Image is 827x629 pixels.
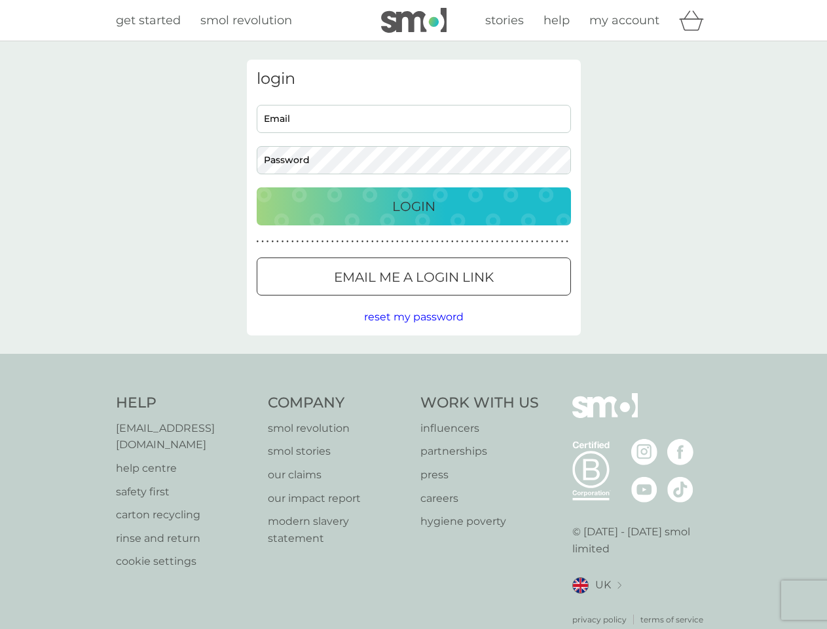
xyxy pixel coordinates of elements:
[346,238,349,245] p: ●
[589,11,659,30] a: my account
[667,476,693,503] img: visit the smol Tiktok page
[392,196,435,217] p: Login
[521,238,524,245] p: ●
[486,238,488,245] p: ●
[511,238,513,245] p: ●
[485,13,524,28] span: stories
[461,238,464,245] p: ●
[116,420,255,453] a: [EMAIL_ADDRESS][DOMAIN_NAME]
[257,257,571,295] button: Email me a login link
[396,238,399,245] p: ●
[331,238,334,245] p: ●
[426,238,429,245] p: ●
[268,420,407,437] a: smol revolution
[311,238,314,245] p: ●
[377,238,379,245] p: ●
[420,467,539,484] a: press
[257,238,259,245] p: ●
[116,530,255,547] a: rinse and return
[566,238,568,245] p: ●
[551,238,553,245] p: ●
[334,267,494,288] p: Email me a login link
[268,490,407,507] a: our impact report
[679,7,712,33] div: basket
[116,553,255,570] a: cookie settings
[420,513,539,530] a: hygiene poverty
[411,238,414,245] p: ●
[366,238,369,245] p: ●
[589,13,659,28] span: my account
[401,238,404,245] p: ●
[496,238,499,245] p: ●
[326,238,329,245] p: ●
[667,439,693,465] img: visit the smol Facebook page
[364,309,464,326] button: reset my password
[541,238,543,245] p: ●
[381,238,384,245] p: ●
[506,238,509,245] p: ●
[268,467,407,484] a: our claims
[501,238,504,245] p: ●
[572,613,627,626] a: privacy policy
[485,11,524,30] a: stories
[386,238,389,245] p: ●
[286,238,289,245] p: ●
[441,238,444,245] p: ●
[420,490,539,507] a: careers
[436,238,439,245] p: ●
[420,393,539,413] h4: Work With Us
[337,238,339,245] p: ●
[595,577,611,594] span: UK
[491,238,494,245] p: ●
[116,13,181,28] span: get started
[268,443,407,460] a: smol stories
[276,238,279,245] p: ●
[301,238,304,245] p: ●
[431,238,433,245] p: ●
[200,11,292,30] a: smol revolution
[420,443,539,460] a: partnerships
[556,238,559,245] p: ●
[268,393,407,413] h4: Company
[516,238,519,245] p: ●
[116,11,181,30] a: get started
[526,238,528,245] p: ●
[257,69,571,88] h3: login
[266,238,269,245] p: ●
[200,13,292,28] span: smol revolution
[543,11,570,30] a: help
[451,238,454,245] p: ●
[572,393,638,438] img: smol
[446,238,449,245] p: ●
[536,238,539,245] p: ●
[420,420,539,437] a: influencers
[631,439,657,465] img: visit the smol Instagram page
[572,524,712,557] p: © [DATE] - [DATE] smol limited
[617,582,621,589] img: select a new location
[306,238,309,245] p: ●
[297,238,299,245] p: ●
[391,238,394,245] p: ●
[356,238,359,245] p: ●
[471,238,473,245] p: ●
[291,238,294,245] p: ●
[481,238,484,245] p: ●
[116,484,255,501] a: safety first
[406,238,409,245] p: ●
[546,238,549,245] p: ●
[561,238,564,245] p: ●
[371,238,374,245] p: ●
[572,577,589,594] img: UK flag
[640,613,703,626] a: terms of service
[421,238,424,245] p: ●
[351,238,354,245] p: ●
